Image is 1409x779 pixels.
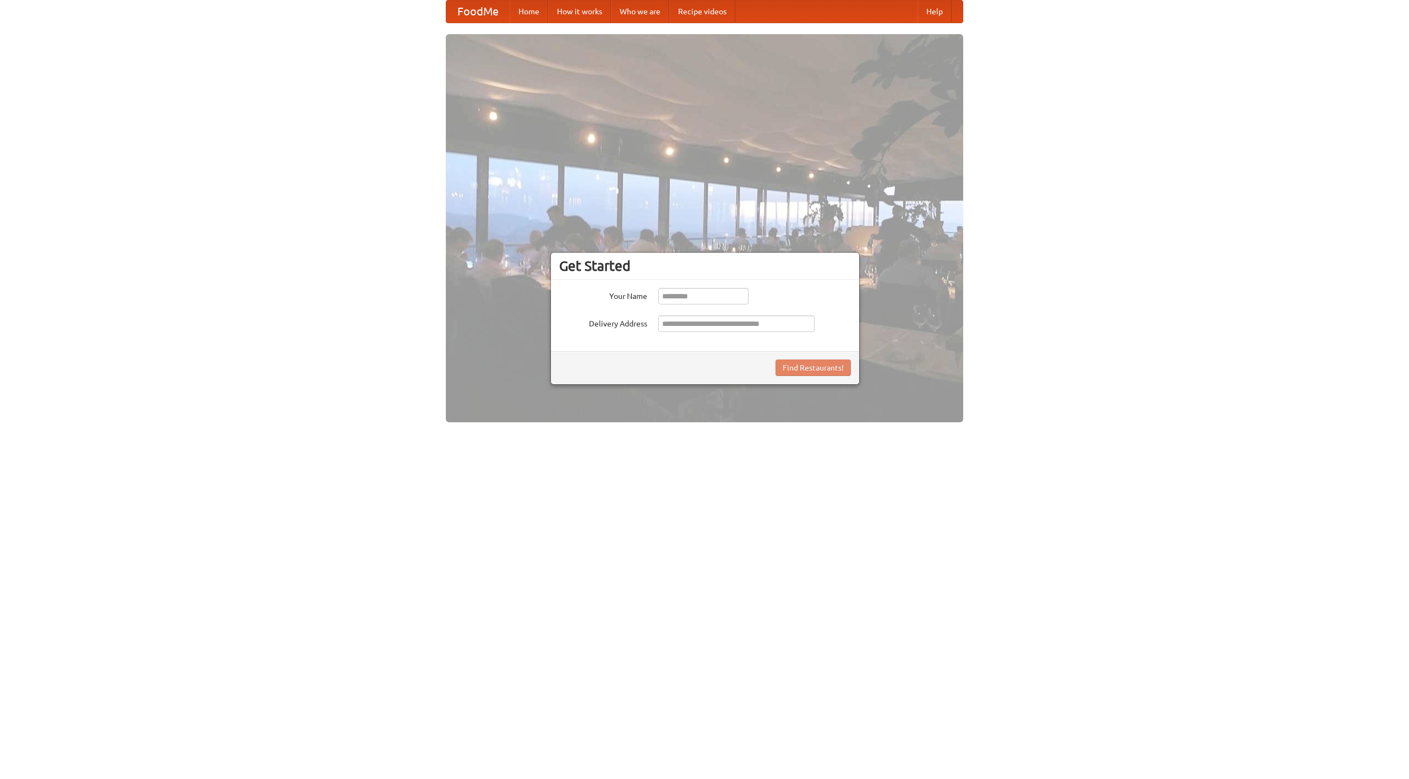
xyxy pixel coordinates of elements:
a: FoodMe [446,1,510,23]
a: Who we are [611,1,669,23]
a: Help [918,1,952,23]
a: Home [510,1,548,23]
h3: Get Started [559,258,851,274]
button: Find Restaurants! [776,359,851,376]
label: Your Name [559,288,647,302]
label: Delivery Address [559,315,647,329]
a: How it works [548,1,611,23]
a: Recipe videos [669,1,735,23]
